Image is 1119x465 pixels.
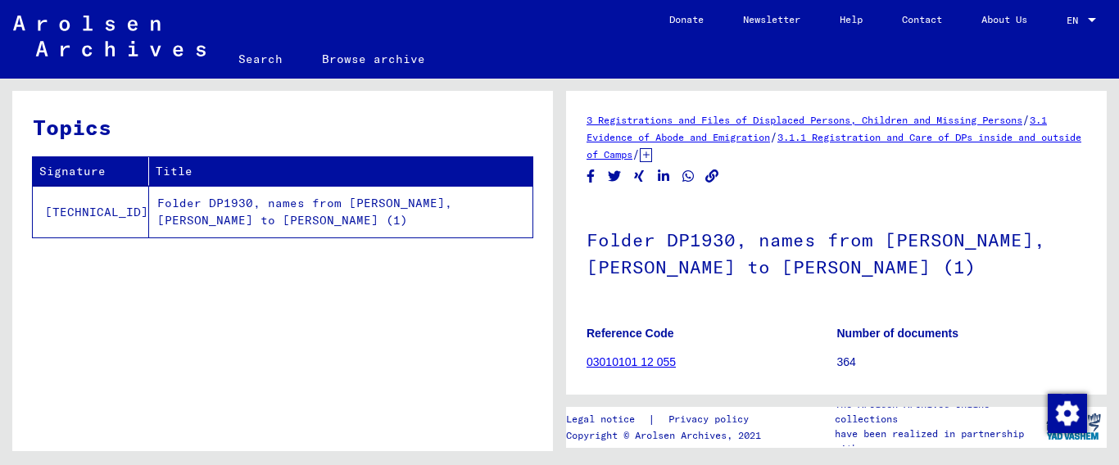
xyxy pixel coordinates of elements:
[587,114,1022,126] a: 3 Registrations and Files of Displaced Persons, Children and Missing Persons
[33,186,149,237] td: [TECHNICAL_ID]
[606,166,623,187] button: Share on Twitter
[631,166,648,187] button: Share on Xing
[1048,394,1087,433] img: Change consent
[1043,406,1104,447] img: yv_logo.png
[13,16,206,56] img: Arolsen_neg.svg
[1047,393,1086,432] div: Change consent
[566,411,648,428] a: Legal notice
[1067,15,1085,26] span: EN
[835,427,1040,456] p: have been realized in partnership with
[587,327,674,340] b: Reference Code
[770,129,777,144] span: /
[837,354,1087,371] p: 364
[587,131,1081,160] a: 3.1.1 Registration and Care of DPs inside and outside of Camps
[587,202,1086,301] h1: Folder DP1930, names from [PERSON_NAME], [PERSON_NAME] to [PERSON_NAME] (1)
[149,186,532,237] td: Folder DP1930, names from [PERSON_NAME], [PERSON_NAME] to [PERSON_NAME] (1)
[632,147,640,161] span: /
[655,166,673,187] button: Share on LinkedIn
[582,166,600,187] button: Share on Facebook
[302,39,445,79] a: Browse archive
[566,411,768,428] div: |
[33,111,532,143] h3: Topics
[680,166,697,187] button: Share on WhatsApp
[704,166,721,187] button: Copy link
[219,39,302,79] a: Search
[837,327,959,340] b: Number of documents
[587,355,676,368] a: 03010101 12 055
[1022,112,1030,127] span: /
[655,411,768,428] a: Privacy policy
[835,397,1040,427] p: The Arolsen Archives online collections
[566,428,768,443] p: Copyright © Arolsen Archives, 2021
[149,157,532,186] th: Title
[33,157,149,186] th: Signature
